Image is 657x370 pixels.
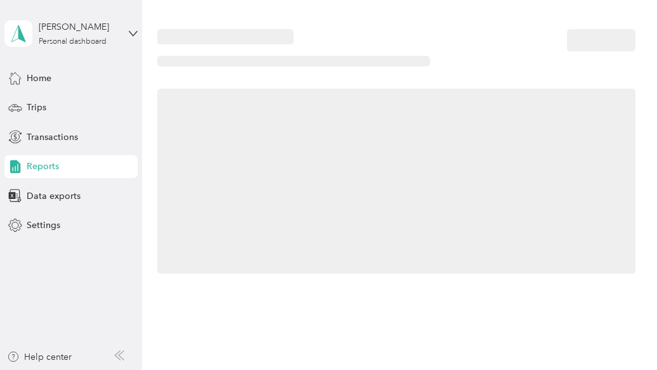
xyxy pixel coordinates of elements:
[586,299,657,370] iframe: Everlance-gr Chat Button Frame
[39,38,107,46] div: Personal dashboard
[27,72,51,85] span: Home
[39,20,118,34] div: [PERSON_NAME]
[27,101,46,114] span: Trips
[7,350,72,364] button: Help center
[27,160,59,173] span: Reports
[27,219,60,232] span: Settings
[27,189,81,203] span: Data exports
[27,131,78,144] span: Transactions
